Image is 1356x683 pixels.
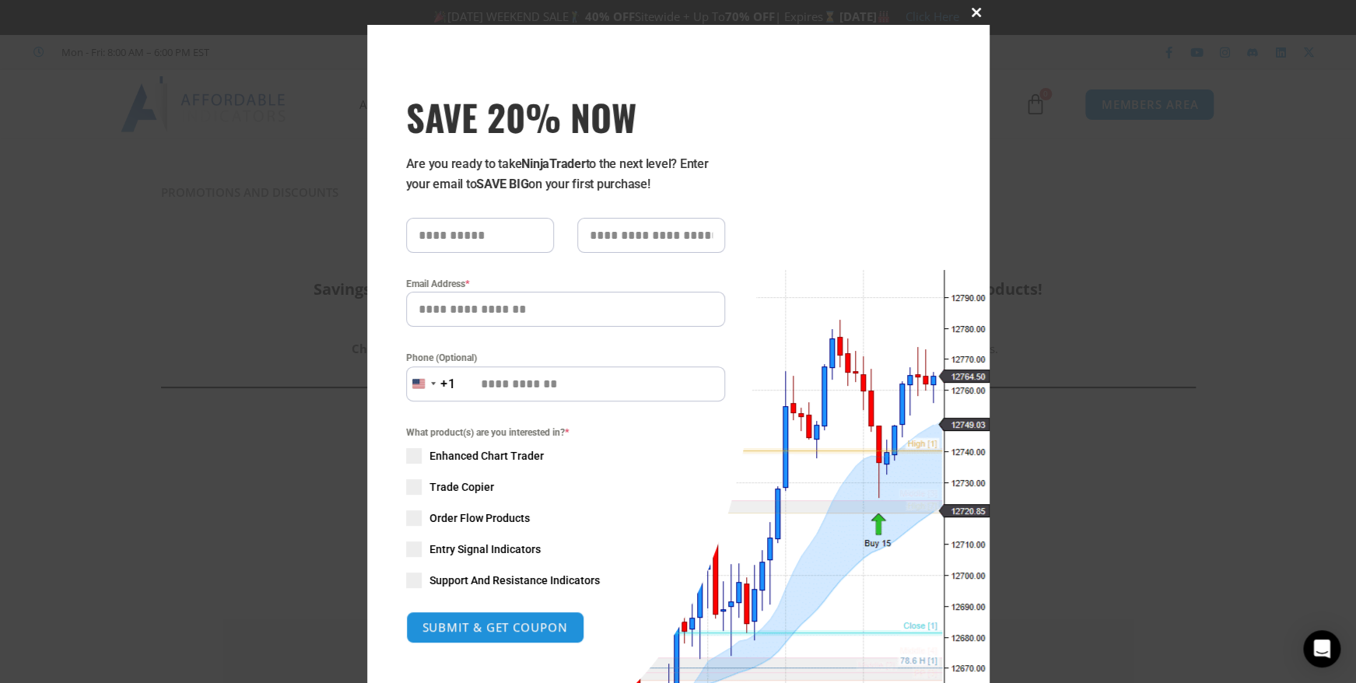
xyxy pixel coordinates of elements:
span: What product(s) are you interested in? [406,425,725,440]
strong: SAVE BIG [476,177,528,191]
span: Support And Resistance Indicators [429,573,600,588]
label: Support And Resistance Indicators [406,573,725,588]
strong: NinjaTrader [521,156,585,171]
label: Order Flow Products [406,510,725,526]
p: Are you ready to take to the next level? Enter your email to on your first purchase! [406,154,725,194]
div: +1 [440,374,456,394]
label: Trade Copier [406,479,725,495]
label: Phone (Optional) [406,350,725,366]
span: Order Flow Products [429,510,530,526]
label: Entry Signal Indicators [406,541,725,557]
button: Selected country [406,366,456,401]
label: Enhanced Chart Trader [406,448,725,464]
label: Email Address [406,276,725,292]
span: Enhanced Chart Trader [429,448,544,464]
div: Open Intercom Messenger [1303,630,1340,667]
span: SAVE 20% NOW [406,95,725,138]
span: Entry Signal Indicators [429,541,541,557]
span: Trade Copier [429,479,494,495]
button: SUBMIT & GET COUPON [406,611,584,643]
